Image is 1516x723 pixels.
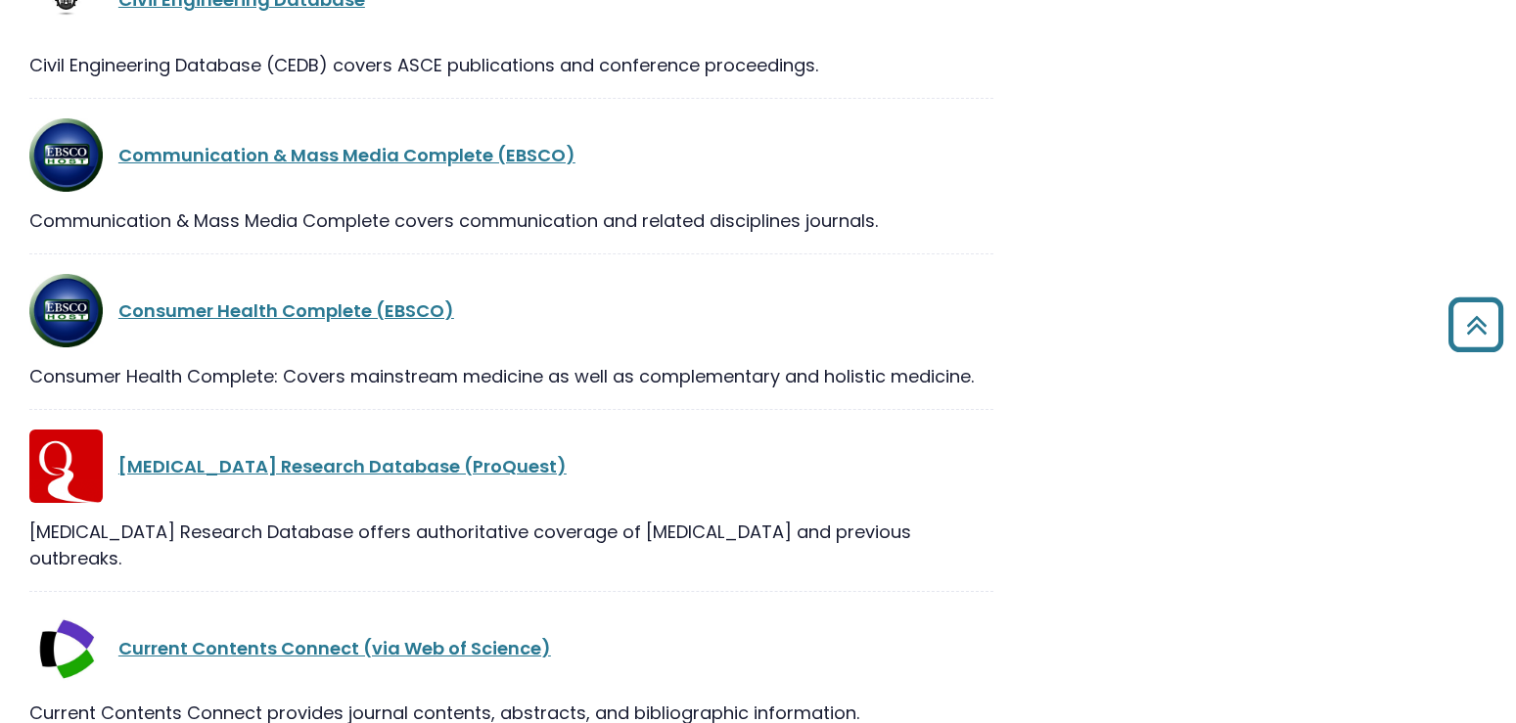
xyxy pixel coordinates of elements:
[118,636,551,660] a: Current Contents Connect (via Web of Science)
[118,454,567,478] a: [MEDICAL_DATA] Research Database (ProQuest)
[118,143,575,167] a: Communication & Mass Media Complete (EBSCO)
[29,363,993,389] div: Consumer Health Complete: Covers mainstream medicine as well as complementary and holistic medicine.
[118,298,454,323] a: Consumer Health Complete (EBSCO)
[29,519,993,571] div: [MEDICAL_DATA] Research Database offers authoritative coverage of [MEDICAL_DATA] and previous out...
[29,207,993,234] div: Communication & Mass Media Complete covers communication and related disciplines journals.
[29,52,993,78] div: Civil Engineering Database (CEDB) covers ASCE publications and conference proceedings.
[1441,306,1511,342] a: Back to Top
